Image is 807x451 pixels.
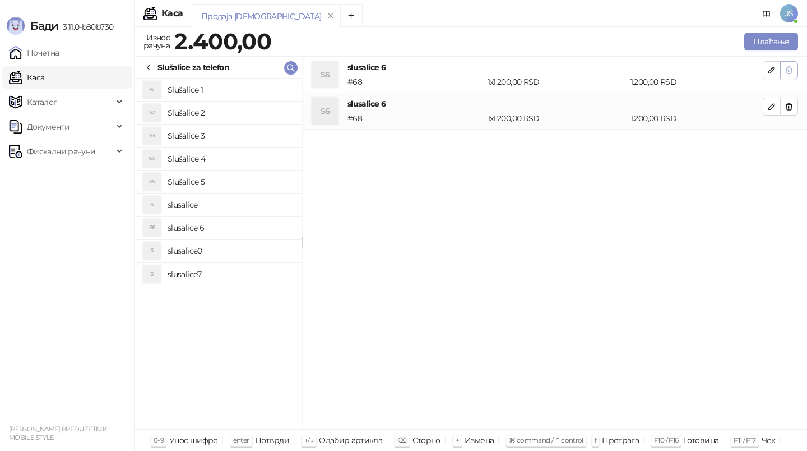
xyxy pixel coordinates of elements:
div: Унос шифре [169,433,218,448]
div: S6 [143,219,161,237]
div: S3 [143,127,161,145]
button: Add tab [340,4,363,27]
div: 1.200,00 RSD [628,112,765,125]
div: Потврди [255,433,290,448]
div: # 68 [345,76,485,88]
div: Готовина [684,433,718,448]
span: ⌫ [397,436,406,444]
h4: slusalice [168,196,293,214]
div: Износ рачуна [141,30,172,53]
span: Документи [27,116,69,138]
button: Плаћање [744,33,798,50]
span: F10 / F16 [654,436,678,444]
div: S [143,196,161,214]
span: f [595,436,596,444]
span: 3.11.0-b80b730 [58,22,113,32]
a: Документација [758,4,776,22]
h4: Slušalice 2 [168,104,293,122]
a: Почетна [9,42,59,64]
strong: 2.400,00 [174,27,271,55]
div: S5 [143,173,161,191]
small: [PERSON_NAME] PREDUZETNIK MOBILE STYLE [9,425,106,441]
div: # 68 [345,112,485,125]
div: S4 [143,150,161,168]
h4: slusalice 6 [347,61,763,73]
h4: Slušalice 4 [168,150,293,168]
div: S [143,242,161,260]
h4: Slušalice 5 [168,173,293,191]
div: Измена [465,433,494,448]
div: Одабир артикла [319,433,382,448]
h4: slusalice 6 [168,219,293,237]
span: Бади [30,19,58,33]
div: 1 x 1.200,00 RSD [485,76,628,88]
a: Каса [9,66,44,89]
div: Slušalice za telefon [157,61,229,73]
span: F11 / F17 [734,436,755,444]
div: 1.200,00 RSD [628,76,765,88]
div: Чек [762,433,776,448]
h4: slusalice7 [168,265,293,283]
div: grid [135,79,302,429]
span: ↑/↓ [304,436,313,444]
div: S1 [143,81,161,99]
span: ⌘ command / ⌃ control [509,436,583,444]
div: S2 [143,104,161,122]
h4: Slušalice 1 [168,81,293,99]
button: remove [323,11,338,21]
div: 1 x 1.200,00 RSD [485,112,628,125]
span: JŠ [780,4,798,22]
div: Каса [161,9,183,18]
span: Фискални рачуни [27,140,95,163]
img: Logo [7,17,25,35]
div: Претрага [602,433,639,448]
h4: slusalice0 [168,242,293,260]
div: S6 [312,98,338,125]
span: + [456,436,459,444]
div: S [143,265,161,283]
div: Сторно [412,433,440,448]
h4: Slušalice 3 [168,127,293,145]
span: enter [233,436,249,444]
span: 0-9 [154,436,164,444]
div: Продаја [DEMOGRAPHIC_DATA] [201,10,321,22]
div: S6 [312,61,338,88]
h4: slusalice 6 [347,98,763,110]
span: Каталог [27,91,57,113]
